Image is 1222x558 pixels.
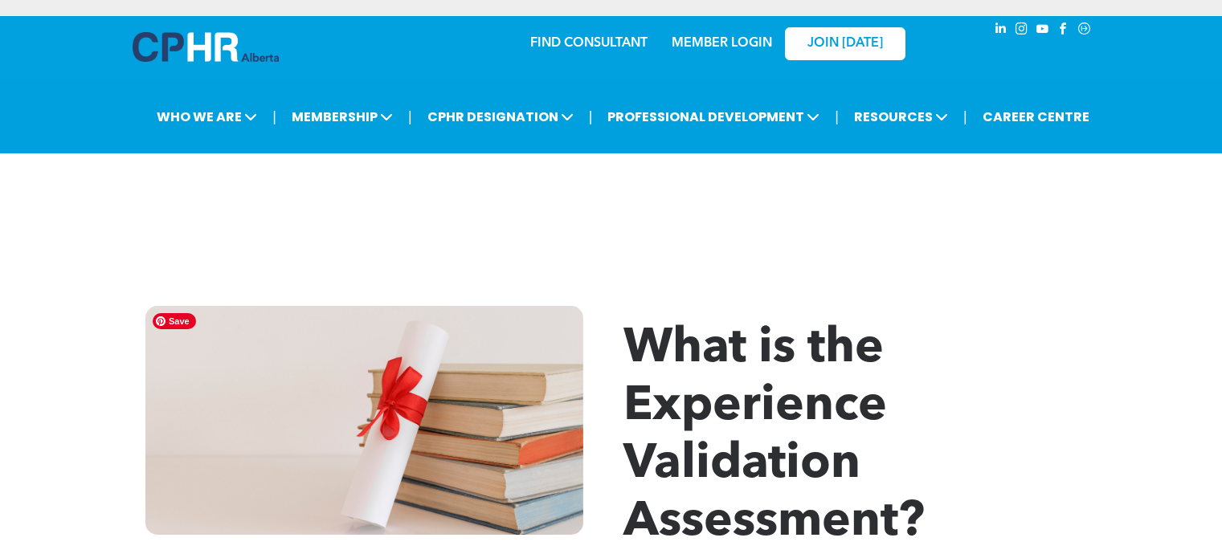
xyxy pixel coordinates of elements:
[287,102,398,132] span: MEMBERSHIP
[153,313,196,329] span: Save
[272,100,276,133] li: |
[530,37,648,50] a: FIND CONSULTANT
[603,102,824,132] span: PROFESSIONAL DEVELOPMENT
[1076,20,1093,42] a: Social network
[152,102,262,132] span: WHO WE ARE
[978,102,1094,132] a: CAREER CENTRE
[1055,20,1073,42] a: facebook
[589,100,593,133] li: |
[133,32,279,62] img: A blue and white logo for cp alberta
[1013,20,1031,42] a: instagram
[785,27,905,60] a: JOIN [DATE]
[1034,20,1052,42] a: youtube
[623,325,925,547] span: What is the Experience Validation Assessment?
[408,100,412,133] li: |
[835,100,839,133] li: |
[672,37,772,50] a: MEMBER LOGIN
[423,102,578,132] span: CPHR DESIGNATION
[807,36,883,51] span: JOIN [DATE]
[992,20,1010,42] a: linkedin
[963,100,967,133] li: |
[849,102,953,132] span: RESOURCES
